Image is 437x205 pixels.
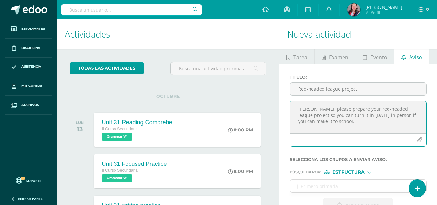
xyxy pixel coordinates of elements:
span: Cerrar panel [18,197,43,201]
span: Grammar 'A' [102,133,132,141]
span: Archivos [21,102,39,108]
a: Archivos [5,96,52,115]
a: Aviso [394,49,429,64]
a: Evento [355,49,394,64]
span: OCTUBRE [146,93,190,99]
textarea: [PERSON_NAME], please prepare your red-headed league project so you can turn it in [DATE] in pers... [290,101,426,133]
input: Ej. Primero primaria [290,180,414,192]
input: Busca una actividad próxima aquí... [171,62,266,75]
div: 13 [76,125,84,133]
div: Unit 31 Focused Practice [102,161,167,167]
span: [PERSON_NAME] [365,4,402,10]
a: Soporte [8,176,49,185]
label: Selecciona los grupos a enviar aviso : [290,157,427,162]
label: Titulo : [290,75,427,80]
input: Titulo [290,83,426,95]
span: Grammar 'A' [102,174,132,182]
a: Tarea [279,49,314,64]
a: Asistencia [5,58,52,77]
span: Búsqueda por : [290,170,321,174]
span: Disciplina [21,45,40,51]
span: Mis cursos [21,83,42,88]
span: Evento [370,50,387,65]
div: [object Object] [324,170,373,174]
span: Estructura [333,170,365,174]
span: Mi Perfil [365,10,402,15]
span: Tarea [293,50,307,65]
span: Examen [329,50,348,65]
span: Asistencia [21,64,41,69]
a: todas las Actividades [70,62,144,74]
a: Examen [315,49,355,64]
h1: Nueva actividad [287,19,429,49]
div: LUN [76,120,84,125]
span: Soporte [26,178,41,183]
span: II Curso Secundaria [102,127,137,131]
div: 8:00 PM [228,127,253,133]
div: Unit 31 Reading Comprehension [102,119,179,126]
span: II Curso Secundaria [102,168,137,173]
a: Estudiantes [5,19,52,39]
a: Mis cursos [5,76,52,96]
input: Busca un usuario... [61,4,202,15]
div: 8:00 PM [228,168,253,174]
a: Disciplina [5,39,52,58]
img: 971a63f0969e82a2766b7be78845d464.png [347,3,360,16]
span: Aviso [409,50,422,65]
h1: Actividades [65,19,271,49]
span: Estudiantes [21,26,45,31]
